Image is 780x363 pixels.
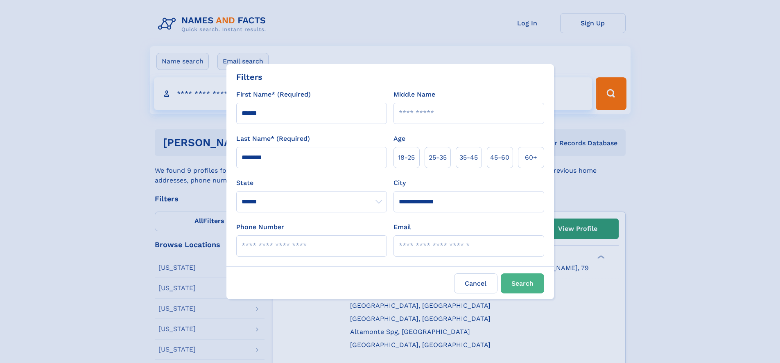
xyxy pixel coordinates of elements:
[454,273,497,293] label: Cancel
[501,273,544,293] button: Search
[429,153,447,162] span: 25‑35
[236,178,387,188] label: State
[393,90,435,99] label: Middle Name
[490,153,509,162] span: 45‑60
[236,134,310,144] label: Last Name* (Required)
[236,90,311,99] label: First Name* (Required)
[393,134,405,144] label: Age
[236,71,262,83] div: Filters
[459,153,478,162] span: 35‑45
[393,222,411,232] label: Email
[236,222,284,232] label: Phone Number
[398,153,415,162] span: 18‑25
[525,153,537,162] span: 60+
[393,178,406,188] label: City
